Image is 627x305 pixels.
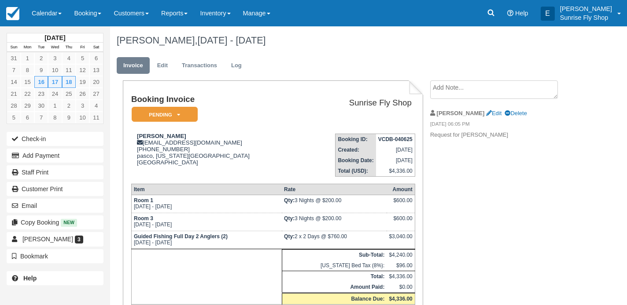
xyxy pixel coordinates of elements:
a: 31 [7,52,21,64]
i: Help [507,10,513,16]
th: Mon [21,43,34,52]
td: $4,336.00 [387,271,415,282]
th: Item [131,184,282,195]
th: Created: [336,145,376,155]
a: 3 [76,100,89,112]
td: [DATE] [376,145,415,155]
a: 8 [21,64,34,76]
th: Rate [282,184,387,195]
strong: Room 3 [134,215,153,221]
a: 18 [62,76,76,88]
td: [DATE] - [DATE] [131,231,282,249]
a: 24 [48,88,62,100]
button: Copy Booking New [7,215,103,229]
span: 3 [75,236,83,243]
img: checkfront-main-nav-mini-logo.png [6,7,19,20]
a: 16 [34,76,48,88]
a: 5 [76,52,89,64]
a: 11 [89,112,103,123]
a: 8 [48,112,62,123]
strong: [PERSON_NAME] [137,133,186,139]
strong: [PERSON_NAME] [437,110,485,116]
strong: [DATE] [44,34,65,41]
th: Amount [387,184,415,195]
th: Sun [7,43,21,52]
div: [EMAIL_ADDRESS][DOMAIN_NAME] [PHONE_NUMBER] pasco, [US_STATE][GEOGRAPHIC_DATA] [GEOGRAPHIC_DATA] [131,133,301,177]
td: $96.00 [387,260,415,271]
a: Staff Print [7,165,103,179]
a: Customer Print [7,182,103,196]
a: 4 [89,100,103,112]
th: Tue [34,43,48,52]
h1: [PERSON_NAME], [117,35,574,46]
a: Pending [131,106,195,123]
a: Help [7,271,103,285]
a: 27 [89,88,103,100]
a: 9 [62,112,76,123]
a: Transactions [175,57,224,74]
th: Amount Paid: [282,282,387,293]
strong: Room 1 [134,197,153,203]
th: Sub-Total: [282,250,387,261]
a: 6 [89,52,103,64]
td: 3 Nights @ $200.00 [282,213,387,231]
p: [PERSON_NAME] [560,4,612,13]
th: Thu [62,43,76,52]
td: [DATE] - [DATE] [131,195,282,213]
strong: $4,336.00 [389,296,412,302]
td: $0.00 [387,282,415,293]
th: Booking ID: [336,134,376,145]
button: Add Payment [7,149,103,163]
a: 17 [48,76,62,88]
a: Log [225,57,248,74]
th: Fri [76,43,89,52]
td: [DATE] [376,155,415,166]
th: Balance Due: [282,293,387,305]
a: Delete [505,110,527,116]
a: 21 [7,88,21,100]
td: $4,240.00 [387,250,415,261]
a: 4 [62,52,76,64]
b: Help [23,275,37,282]
a: 30 [34,100,48,112]
div: $3,040.00 [389,233,412,247]
span: New [61,219,77,226]
p: Request for [PERSON_NAME] [430,131,574,139]
span: Help [515,10,528,17]
div: $600.00 [389,215,412,229]
div: E [541,7,555,21]
em: Pending [132,107,198,122]
a: 9 [34,64,48,76]
button: Bookmark [7,249,103,263]
a: 19 [76,76,89,88]
strong: VCDB-040625 [378,136,413,142]
a: 7 [34,112,48,123]
h1: Booking Invoice [131,95,301,104]
a: 2 [62,100,76,112]
a: 22 [21,88,34,100]
a: 29 [21,100,34,112]
a: 26 [76,88,89,100]
a: [PERSON_NAME] 3 [7,232,103,246]
a: 13 [89,64,103,76]
strong: Qty [284,197,295,203]
a: 20 [89,76,103,88]
th: Wed [48,43,62,52]
a: 14 [7,76,21,88]
td: $4,336.00 [376,166,415,177]
a: 12 [76,64,89,76]
a: 1 [21,52,34,64]
th: Sat [89,43,103,52]
a: 2 [34,52,48,64]
a: Edit [151,57,174,74]
a: Invoice [117,57,150,74]
strong: Qty [284,233,295,240]
a: 10 [76,112,89,123]
th: Total: [282,271,387,282]
a: 23 [34,88,48,100]
a: 3 [48,52,62,64]
a: Edit [486,110,502,116]
a: 1 [48,100,62,112]
td: 2 x 2 Days @ $760.00 [282,231,387,249]
th: Total (USD): [336,166,376,177]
